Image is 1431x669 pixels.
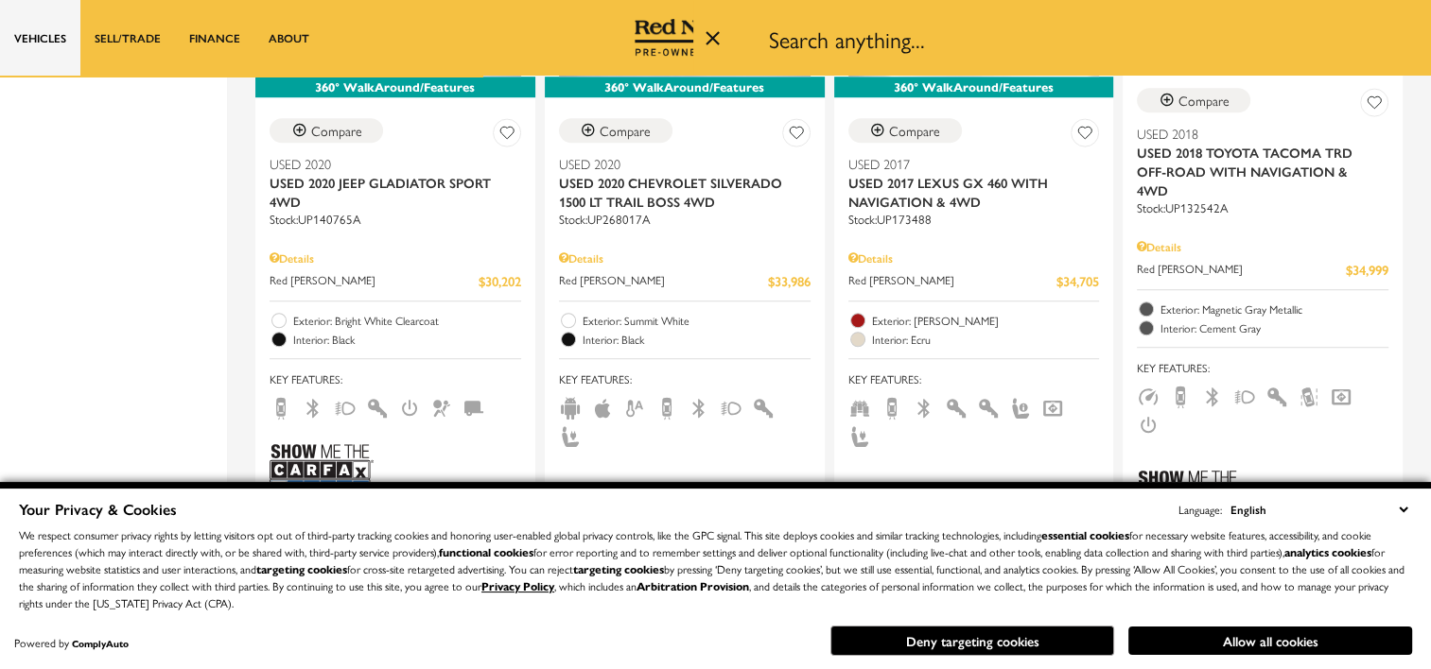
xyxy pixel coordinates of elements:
button: Save Vehicle [493,118,521,153]
a: Red [PERSON_NAME] $30,202 [270,271,521,291]
div: Stock : UP173488 [848,211,1100,228]
span: Tow Package [462,398,485,415]
span: Power Seats [559,426,582,443]
span: Red [PERSON_NAME] [270,271,479,291]
span: Keyless Entry [752,398,775,415]
span: Used 2017 Lexus GX 460 With Navigation & 4WD [848,173,1086,211]
img: Show Me the CARFAX Badge [1137,454,1241,523]
div: Compare [889,122,940,139]
strong: targeting cookies [256,560,347,577]
button: Allow all cookies [1128,626,1412,655]
a: Used 2018Used 2018 Toyota Tacoma TRD Off-Road With Navigation & 4WD [1137,124,1388,199]
span: Used 2018 [1137,124,1374,143]
span: Exterior: [PERSON_NAME] [872,311,1100,330]
a: Red [PERSON_NAME] $34,705 [848,271,1100,291]
div: Pricing Details - Used 2017 Lexus GX 460 With Navigation & 4WD [848,249,1100,266]
span: Used 2020 Chevrolet Silverado 1500 LT Trail Boss 4WD [559,173,796,211]
div: Stock : UP268017A [559,211,811,228]
button: Deny targeting cookies [830,626,1114,656]
strong: Arbitration Provision [637,577,749,594]
span: Interior: Black [583,330,811,349]
span: $33,986 [768,271,811,291]
a: Used 2017Used 2017 Lexus GX 460 With Navigation & 4WD [848,154,1100,211]
span: Backup Camera [270,398,292,415]
span: Interior Accents [945,398,968,415]
a: Red [PERSON_NAME] $34,999 [1137,260,1388,280]
span: Apple Car-Play [591,398,614,415]
span: Android Auto [559,398,582,415]
span: Fog Lights [720,398,742,415]
span: Backup Camera [655,398,678,415]
img: Show Me the CARFAX Badge [559,465,663,534]
span: Keyless Entry [366,398,389,415]
span: Backup Camera [881,398,903,415]
span: Red [PERSON_NAME] [1137,260,1346,280]
span: Navigation Sys [1041,398,1064,415]
div: Pricing Details - Used 2018 Toyota Tacoma TRD Off-Road With Navigation & 4WD [1137,238,1388,255]
div: Language: [1178,504,1222,515]
a: Used 2020Used 2020 Jeep Gladiator Sport 4WD [270,154,521,211]
strong: functional cookies [439,543,533,560]
span: Side-Impact Airbags [430,398,453,415]
button: Compare Vehicle [270,118,383,143]
div: Pricing Details - Used 2020 Chevrolet Silverado 1500 LT Trail Boss 4WD [559,249,811,266]
span: Interior: Black [293,330,521,349]
div: Compare [600,122,651,139]
input: Search anything... [759,1,1431,77]
span: Used 2018 Toyota Tacoma TRD Off-Road With Navigation & 4WD [1137,143,1374,199]
span: Memory Seats [1009,398,1032,415]
span: $30,202 [479,271,521,291]
span: Used 2020 Jeep Gladiator Sport 4WD [270,173,507,211]
div: Powered by [14,637,129,649]
strong: essential cookies [1041,526,1129,543]
div: Stock : UP132542A [1137,199,1388,216]
span: Key Features : [559,369,811,389]
div: Compare [311,122,362,139]
a: Used 2020Used 2020 Chevrolet Silverado 1500 LT Trail Boss 4WD [559,154,811,211]
select: Language Select [1226,499,1412,520]
div: 360° WalkAround/Features [834,77,1114,97]
button: Save Vehicle [1071,118,1099,153]
button: Compare Vehicle [848,118,962,143]
a: Privacy Policy [481,577,554,594]
span: Keyless Entry [977,398,1000,415]
span: Fog Lights [334,398,357,415]
span: Interior: Cement Gray [1161,318,1388,337]
span: Key Features : [1137,357,1388,378]
span: Used 2020 [559,154,796,173]
span: Red [PERSON_NAME] [848,271,1057,291]
span: Fog Lights [1233,386,1256,403]
span: Exterior: Bright White Clearcoat [293,311,521,330]
button: Compare Vehicle [1137,88,1250,112]
span: Exterior: Summit White [583,311,811,330]
div: Stock : UP140765A [270,211,521,228]
span: Key Features : [270,369,521,389]
span: Interior: Ecru [872,330,1100,349]
button: Close the search field [693,1,731,75]
span: Adaptive Cruise Control [1137,386,1160,403]
img: Show Me the CARFAX Badge [848,465,952,534]
span: Auto Climate Control [623,398,646,415]
div: 360° WalkAround/Features [255,77,535,97]
span: Bluetooth [302,398,324,415]
span: Key Features : [848,369,1100,389]
span: Push Button Start [398,398,421,415]
span: Navigation Sys [1330,386,1352,403]
span: Red [PERSON_NAME] [559,271,768,291]
div: Pricing Details - Used 2020 Jeep Gladiator Sport 4WD [270,249,521,266]
strong: analytics cookies [1284,543,1371,560]
a: Red Noland Pre-Owned [635,26,754,44]
span: Used 2017 [848,154,1086,173]
strong: targeting cookies [573,560,664,577]
span: Power Seats [848,426,871,443]
span: $34,999 [1346,260,1388,280]
span: Lane Warning [1298,386,1320,403]
span: Bluetooth [913,398,935,415]
a: ComplyAuto [72,637,129,650]
p: We respect consumer privacy rights by letting visitors opt out of third-party tracking cookies an... [19,526,1412,611]
span: Your Privacy & Cookies [19,498,177,520]
span: Third Row Seats [848,398,871,415]
span: Push Button Start [1137,415,1160,432]
div: Compare [1178,92,1230,109]
span: Exterior: Magnetic Gray Metallic [1161,300,1388,318]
